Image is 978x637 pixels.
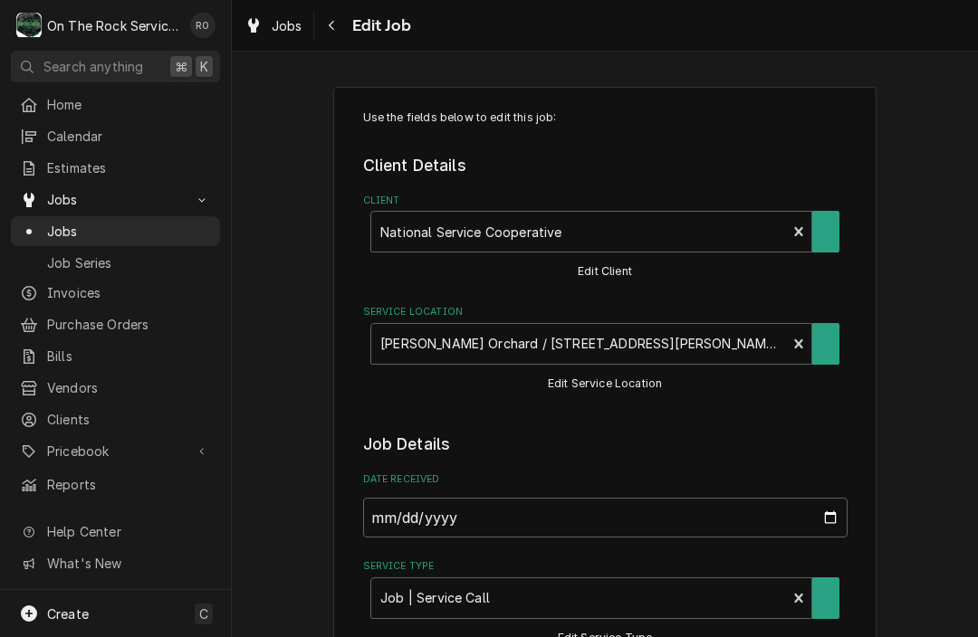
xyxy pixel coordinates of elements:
input: yyyy-mm-dd [363,498,848,537]
div: Client [363,194,848,283]
div: Service Location [363,305,848,395]
span: Clients [47,410,211,429]
span: Calendar [47,127,211,146]
button: Edit Service Location [545,373,666,395]
div: Rich Ortega's Avatar [190,13,216,38]
label: Service Type [363,559,848,574]
legend: Client Details [363,154,848,177]
span: Reports [47,475,211,494]
a: Reports [11,470,220,499]
a: Go to Pricebook [11,436,220,466]
span: ⌘ [175,57,187,76]
span: Help Center [47,522,209,541]
a: Go to What's New [11,548,220,578]
a: Invoices [11,278,220,308]
span: Create [47,606,89,622]
label: Service Location [363,305,848,319]
span: Jobs [47,222,211,241]
span: Edit Job [347,14,411,38]
a: Estimates [11,153,220,183]
div: Date Received [363,472,848,537]
a: Clients [11,404,220,434]
legend: Job Details [363,433,848,456]
button: Create New Client [812,211,839,252]
label: Client [363,194,848,208]
span: Home [47,95,211,114]
span: C [199,604,208,623]
a: Go to Help Center [11,517,220,547]
span: K [200,57,208,76]
div: On The Rock Services [47,16,180,35]
span: What's New [47,554,209,573]
span: Job Series [47,253,211,272]
span: Estimates [47,158,211,177]
div: RO [190,13,216,38]
div: On The Rock Services's Avatar [16,13,42,38]
span: Purchase Orders [47,315,211,334]
button: Edit Client [575,261,635,283]
a: Jobs [11,216,220,246]
button: Create New Service [812,577,839,619]
a: Jobs [237,11,310,41]
a: Purchase Orders [11,309,220,339]
a: Vendors [11,373,220,403]
span: Pricebook [47,442,184,461]
span: Bills [47,347,211,366]
p: Use the fields below to edit this job: [363,109,848,126]
span: Vendors [47,378,211,397]
span: Search anything [43,57,143,76]
a: Go to Jobs [11,185,220,214]
a: Bills [11,341,220,371]
div: O [16,13,42,38]
button: Create New Location [812,323,839,365]
button: Search anything⌘K [11,51,220,82]
span: Jobs [47,190,184,209]
button: Navigate back [318,11,347,40]
a: Calendar [11,121,220,151]
span: Jobs [272,16,302,35]
a: Home [11,90,220,119]
a: Job Series [11,248,220,278]
label: Date Received [363,472,848,487]
span: Invoices [47,283,211,302]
